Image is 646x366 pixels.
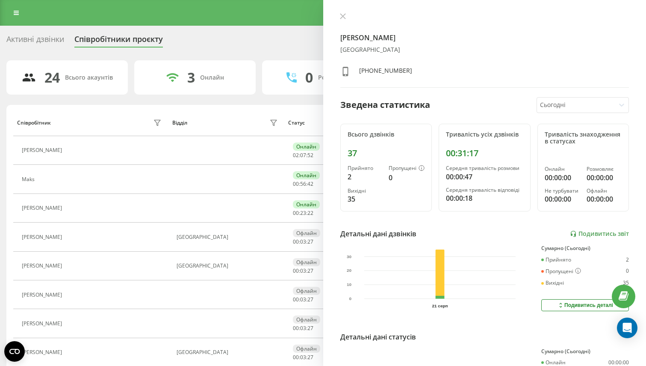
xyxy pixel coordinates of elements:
div: : : [293,297,313,303]
div: Не турбувати [545,188,580,194]
div: Детальні дані статусів [340,332,416,342]
div: Офлайн [293,345,320,353]
div: Всього дзвінків [348,131,425,138]
text: 0 [349,296,351,301]
div: 00:00:00 [545,194,580,204]
div: 00:00:00 [608,360,629,366]
span: 03 [300,354,306,361]
span: 00 [293,209,299,217]
div: : : [293,210,313,216]
span: 03 [300,324,306,332]
div: : : [293,239,313,245]
span: 22 [307,209,313,217]
div: Сумарно (Сьогодні) [541,348,629,354]
span: 00 [293,267,299,274]
div: [PERSON_NAME] [22,234,64,240]
div: Вихідні [541,280,564,286]
div: Онлайн [200,74,224,81]
div: Подивитись деталі [557,302,613,309]
span: 00 [293,324,299,332]
div: 00:00:47 [446,172,523,182]
span: 42 [307,180,313,187]
span: 03 [300,238,306,245]
div: : : [293,181,313,187]
div: : : [293,268,313,274]
div: Офлайн [293,315,320,324]
div: Статус [288,120,305,126]
div: : : [293,325,313,331]
text: 30 [347,254,352,259]
span: 03 [300,296,306,303]
div: 0 [389,173,425,183]
span: 00 [293,180,299,187]
div: [GEOGRAPHIC_DATA] [177,234,280,240]
div: [PERSON_NAME] [22,147,64,153]
div: Середня тривалість відповіді [446,187,523,193]
div: Прийнято [348,165,382,171]
div: [PERSON_NAME] [22,205,64,211]
a: Подивитись звіт [570,230,629,238]
div: Детальні дані дзвінків [340,229,416,239]
button: Подивитись деталі [541,299,629,311]
div: [PERSON_NAME] [22,263,64,269]
div: Тривалість усіх дзвінків [446,131,523,138]
div: Офлайн [293,229,320,237]
span: 00 [293,296,299,303]
div: Онлайн [293,171,320,179]
span: 27 [307,267,313,274]
div: Розмовляють [318,74,360,81]
button: Open CMP widget [4,341,25,362]
span: 27 [307,296,313,303]
div: Maks [22,176,37,182]
div: : : [293,354,313,360]
div: Онлайн [293,143,320,151]
div: Онлайн [541,360,566,366]
div: Співробітник [17,120,51,126]
div: [PERSON_NAME] [22,349,64,355]
text: 21 серп [432,304,448,308]
div: 00:00:00 [587,173,622,183]
span: 27 [307,354,313,361]
span: 00 [293,354,299,361]
div: Середня тривалість розмови [446,165,523,171]
div: Онлайн [545,166,580,172]
text: 20 [347,268,352,273]
div: Вихідні [348,188,382,194]
div: 35 [623,280,629,286]
div: Активні дзвінки [6,35,64,48]
div: Сумарно (Сьогодні) [541,245,629,251]
span: 27 [307,238,313,245]
div: [GEOGRAPHIC_DATA] [177,263,280,269]
div: Тривалість знаходження в статусах [545,131,622,146]
div: Офлайн [293,287,320,295]
span: 52 [307,152,313,159]
div: [PERSON_NAME] [22,321,64,327]
div: Зведена статистика [340,98,430,111]
span: 23 [300,209,306,217]
div: Офлайн [293,258,320,266]
span: 56 [300,180,306,187]
div: 00:00:18 [446,193,523,203]
div: Open Intercom Messenger [617,318,637,338]
h4: [PERSON_NAME] [340,33,629,43]
div: [PHONE_NUMBER] [359,66,412,79]
div: 24 [44,69,60,86]
div: Розмовляє [587,166,622,172]
div: 2 [348,172,382,182]
div: [PERSON_NAME] [22,292,64,298]
div: Всього акаунтів [65,74,113,81]
div: Співробітники проєкту [74,35,163,48]
span: 00 [293,238,299,245]
div: [GEOGRAPHIC_DATA] [340,46,629,54]
div: : : [293,152,313,158]
span: 07 [300,152,306,159]
div: Пропущені [541,268,581,275]
div: Офлайн [587,188,622,194]
div: Пропущені [389,165,425,172]
div: 00:00:00 [587,194,622,204]
div: 00:31:17 [446,148,523,158]
span: 27 [307,324,313,332]
div: Відділ [172,120,187,126]
div: 35 [348,194,382,204]
div: 00:00:00 [545,173,580,183]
